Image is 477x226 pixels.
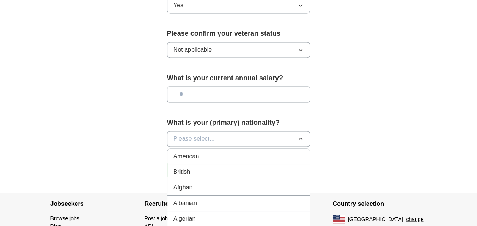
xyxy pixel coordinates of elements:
[173,1,183,10] span: Yes
[145,215,168,221] a: Post a job
[167,118,310,128] label: What is your (primary) nationality?
[173,152,199,161] span: American
[173,167,190,177] span: British
[173,183,193,192] span: Afghan
[333,214,345,223] img: US flag
[167,29,310,39] label: Please confirm your veteran status
[348,215,403,223] span: [GEOGRAPHIC_DATA]
[173,214,196,223] span: Algerian
[173,134,215,143] span: Please select...
[167,73,310,83] label: What is your current annual salary?
[406,215,423,223] button: change
[173,199,197,208] span: Albanian
[167,131,310,147] button: Please select...
[173,45,212,54] span: Not applicable
[333,193,427,214] h4: Country selection
[50,215,79,221] a: Browse jobs
[167,42,310,58] button: Not applicable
